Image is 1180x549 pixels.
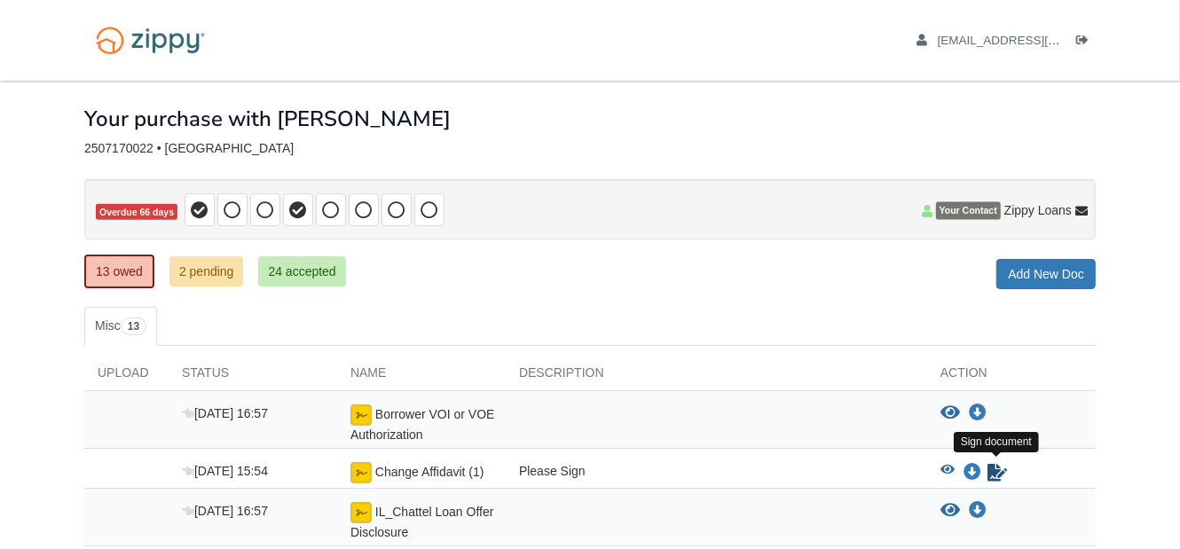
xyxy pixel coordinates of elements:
span: 13 [121,318,146,335]
span: Borrower VOI or VOE Authorization [350,407,494,442]
img: esign [350,404,372,426]
h1: Your purchase with [PERSON_NAME] [84,107,451,130]
a: Download Borrower VOI or VOE Authorization [969,406,987,420]
span: [DATE] 15:54 [182,464,268,478]
div: Please Sign [506,462,927,483]
button: View IL_Chattel Loan Offer Disclosure [940,502,960,520]
a: Log out [1076,34,1096,51]
a: edit profile [916,34,1141,51]
span: [DATE] 16:57 [182,406,268,420]
div: Description [506,364,927,390]
a: 13 owed [84,255,154,288]
img: Ready for you to esign [350,462,372,483]
button: View Change Affidavit (1) [940,464,955,482]
button: View Borrower VOI or VOE Authorization [940,404,960,422]
div: 2507170022 • [GEOGRAPHIC_DATA] [84,141,1096,156]
img: esign [350,502,372,523]
span: IL_Chattel Loan Offer Disclosure [350,505,494,539]
a: 24 accepted [258,256,345,286]
img: Logo [84,18,216,63]
span: Zippy Loans [1004,202,1072,220]
div: Sign document [954,432,1039,452]
span: Overdue 66 days [96,204,177,221]
a: Add New Doc [996,259,1096,289]
a: Download IL_Chattel Loan Offer Disclosure [969,504,987,518]
span: Change Affidavit (1) [375,465,484,479]
div: Status [169,364,337,390]
div: Name [337,364,506,390]
span: Your Contact [936,202,1001,220]
span: festusdoc55@gmail.com [938,34,1141,47]
a: 2 pending [169,256,244,286]
a: Download Change Affidavit (1) [964,466,981,480]
div: Action [927,364,1096,390]
div: Upload [84,364,169,390]
a: Misc [84,307,157,346]
span: [DATE] 16:57 [182,504,268,518]
a: Sign Form [986,462,1009,483]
